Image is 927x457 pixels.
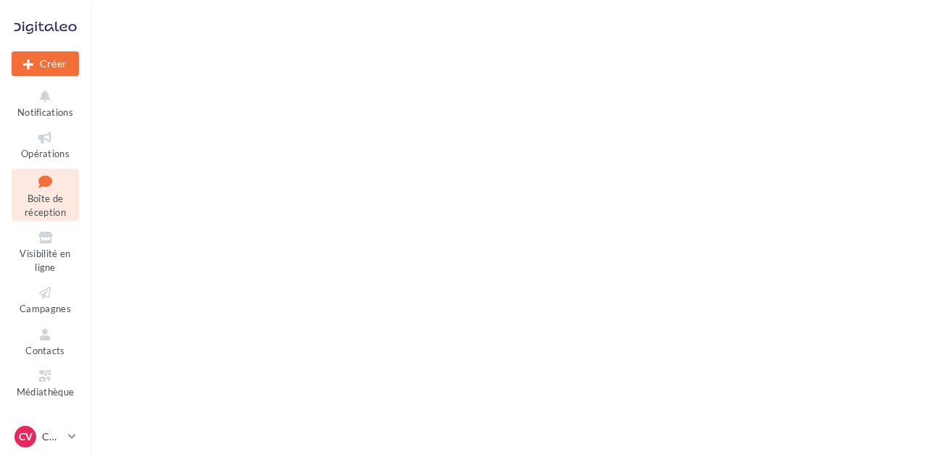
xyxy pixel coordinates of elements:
span: Campagnes [20,303,71,314]
span: Opérations [21,148,70,159]
a: Opérations [12,127,79,162]
div: Nouvelle campagne [12,51,79,76]
span: Notifications [17,106,73,118]
a: Médiathèque [12,365,79,401]
a: Visibilité en ligne [12,227,79,276]
span: Contacts [25,345,65,356]
span: Boîte de réception [25,193,66,218]
span: CV [19,429,33,444]
a: Campagnes [12,282,79,317]
span: Médiathèque [17,386,75,398]
a: Boîte de réception [12,169,79,222]
a: CV CUPRA Vienne [12,423,79,450]
p: CUPRA Vienne [42,429,62,444]
a: Contacts [12,324,79,359]
button: Créer [12,51,79,76]
a: Calendrier [12,407,79,443]
button: Notifications [12,85,79,121]
span: Visibilité en ligne [20,248,70,273]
